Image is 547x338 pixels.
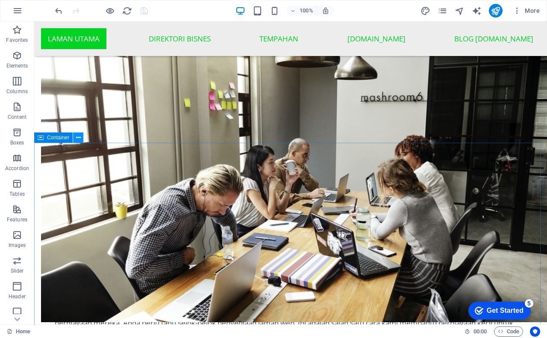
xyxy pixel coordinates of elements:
[122,6,132,16] i: Reload page
[438,6,448,16] button: pages
[9,191,25,197] p: Tables
[23,9,60,17] div: Get Started
[472,6,482,16] button: text_generator
[491,6,500,16] i: Publish
[513,6,540,15] span: More
[6,37,28,44] p: Favorites
[421,6,430,16] i: Design (Ctrl+Alt+Y)
[489,4,503,18] button: publish
[122,6,132,16] button: reload
[438,6,447,16] i: Pages (Ctrl+Alt+S)
[287,6,317,16] button: 100%
[465,326,487,337] h6: Session time
[494,326,523,337] button: Code
[421,6,431,16] button: design
[455,6,465,16] i: Navigator
[9,242,26,249] p: Images
[5,4,67,22] div: Get Started 5 items remaining, 0% complete
[47,135,69,140] span: Container
[6,88,28,95] p: Columns
[54,6,64,16] i: Undo: Change padding (Ctrl+Z)
[6,62,28,69] p: Elements
[473,326,487,337] span: 00 00
[498,326,519,337] span: Code
[5,165,29,172] p: Accordion
[530,326,540,337] button: Usercentrics
[8,114,26,121] p: Content
[472,6,482,16] i: AI Writer
[479,328,481,335] span: :
[455,6,465,16] button: navigator
[7,326,30,337] a: Click to cancel selection. Double-click to open Pages
[509,4,543,18] button: More
[11,267,24,274] p: Slider
[9,293,26,300] p: Header
[300,6,313,16] h6: 100%
[53,6,64,16] button: undo
[10,139,24,146] p: Boxes
[7,216,27,223] p: Features
[61,2,70,10] div: 5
